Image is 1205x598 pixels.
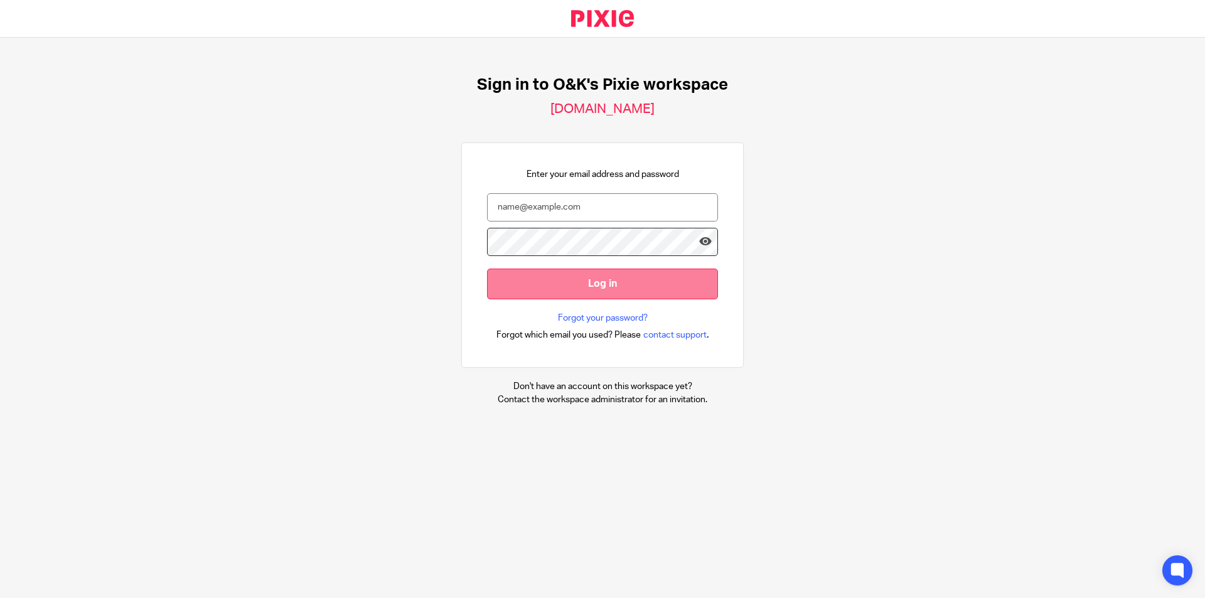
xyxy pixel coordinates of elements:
[527,168,679,181] p: Enter your email address and password
[496,329,641,341] span: Forgot which email you used? Please
[477,75,728,95] h1: Sign in to O&K's Pixie workspace
[643,329,707,341] span: contact support
[558,312,648,324] a: Forgot your password?
[498,380,707,393] p: Don't have an account on this workspace yet?
[487,193,718,222] input: name@example.com
[550,101,655,117] h2: [DOMAIN_NAME]
[496,328,709,342] div: .
[498,393,707,406] p: Contact the workspace administrator for an invitation.
[487,269,718,299] input: Log in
